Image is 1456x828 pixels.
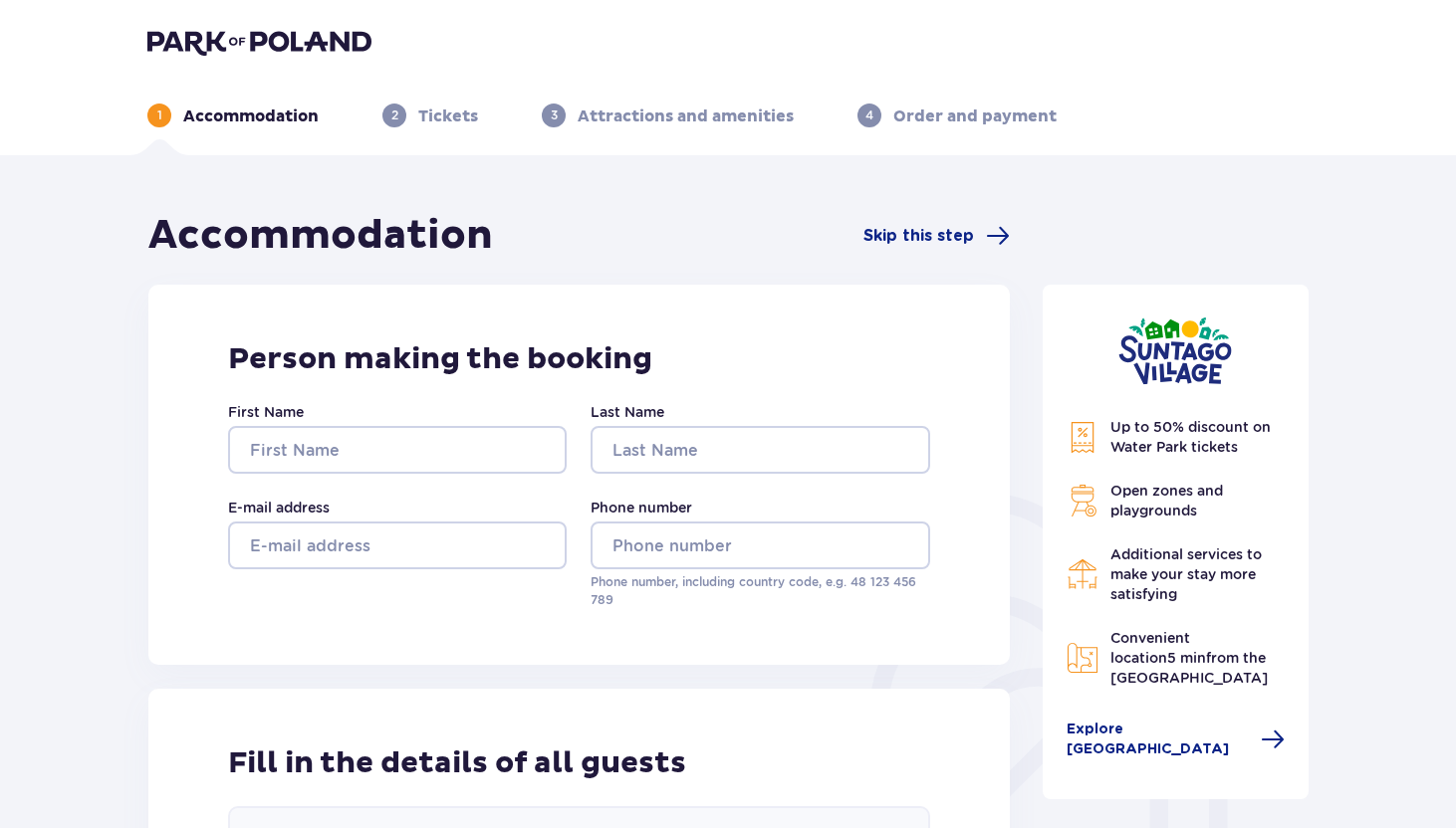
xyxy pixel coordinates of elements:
[591,498,692,517] label: Phone number
[148,211,493,261] h1: Accommodation
[1067,421,1098,454] img: Discount Icon
[591,521,929,569] input: Phone number
[863,225,974,247] span: Skip this step
[1110,483,1223,518] span: Open zones and playgrounds
[578,105,794,127] p: Attractions and amenities
[228,402,304,422] label: First Name
[1067,720,1286,759] a: Explore [GEOGRAPHIC_DATA]
[551,106,558,124] p: 3
[1110,419,1271,455] span: Up to 50% discount on Water Park tickets
[591,426,929,474] input: Last Name
[228,744,686,782] p: Fill in the details of all guests
[1110,630,1268,686] span: Convenient location from the [GEOGRAPHIC_DATA]
[228,498,330,517] label: E-mail address
[893,105,1057,127] p: Order and payment
[418,105,478,127] p: Tickets
[1110,546,1262,602] span: Additional services to make your stay more satisfying
[183,105,319,127] p: Accommodation
[865,106,873,124] p: 4
[391,106,398,124] p: 2
[1167,650,1206,666] span: 5 min
[1067,485,1098,517] img: Grill Icon
[147,28,371,56] img: Park of Poland logo
[1067,720,1250,759] span: Explore [GEOGRAPHIC_DATA]
[1067,642,1098,674] img: Map Icon
[591,402,664,422] label: Last Name
[157,106,162,124] p: 1
[591,573,929,609] p: Phone number, including country code, e.g. 48 ​123 ​456 ​789
[228,521,567,569] input: E-mail address
[863,224,1010,248] a: Skip this step
[1067,558,1098,590] img: Restaurant Icon
[228,340,930,378] p: Person making the booking
[228,426,567,474] input: First Name
[1118,316,1232,385] img: Suntago Village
